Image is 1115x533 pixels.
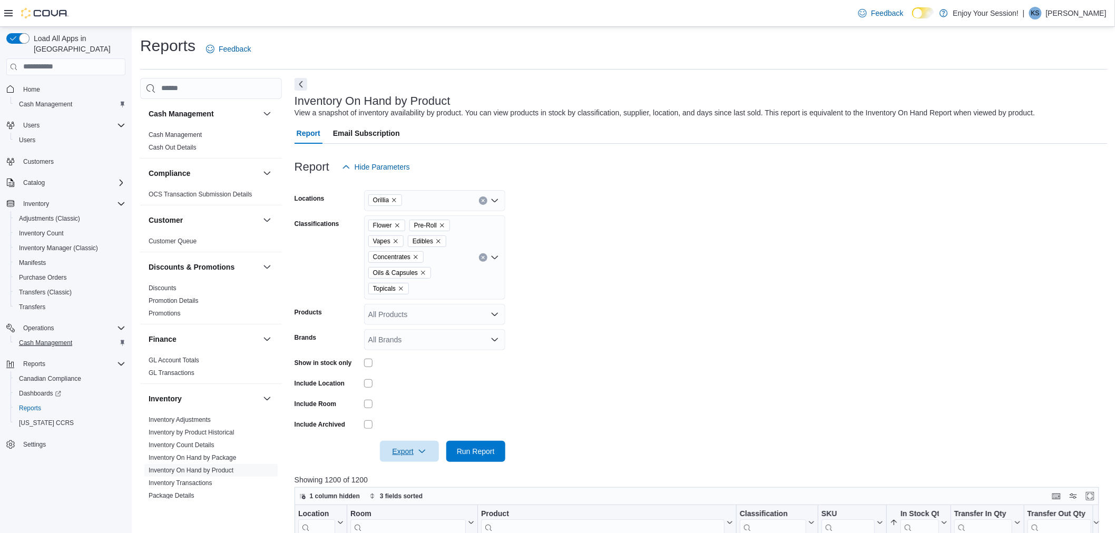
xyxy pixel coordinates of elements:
[15,286,125,299] span: Transfers (Classic)
[1046,7,1107,19] p: [PERSON_NAME]
[11,133,130,147] button: Users
[11,401,130,416] button: Reports
[420,270,426,276] button: Remove Oils & Capsules from selection in this group
[1050,490,1063,502] button: Keyboard shortcuts
[15,134,40,146] a: Users
[373,283,396,294] span: Topicals
[149,429,234,436] a: Inventory by Product Historical
[19,83,44,96] a: Home
[19,83,125,96] span: Home
[1031,7,1040,19] span: KS
[2,82,130,97] button: Home
[439,222,445,229] button: Remove Pre-Roll from selection in this group
[19,119,125,132] span: Users
[2,196,130,211] button: Inventory
[295,379,345,388] label: Include Location
[373,236,390,246] span: Vapes
[149,284,177,292] span: Discounts
[19,419,74,427] span: [US_STATE] CCRS
[15,372,125,385] span: Canadian Compliance
[11,416,130,430] button: [US_STATE] CCRS
[19,136,35,144] span: Users
[19,322,58,334] button: Operations
[457,446,495,457] span: Run Report
[15,242,102,254] a: Inventory Manager (Classic)
[373,268,418,278] span: Oils & Capsules
[310,492,360,500] span: 1 column hidden
[149,168,259,179] button: Compliance
[19,273,67,282] span: Purchase Orders
[295,220,339,228] label: Classifications
[23,121,40,130] span: Users
[19,358,50,370] button: Reports
[413,236,433,246] span: Edibles
[295,400,336,408] label: Include Room
[19,176,125,189] span: Catalog
[261,333,273,346] button: Finance
[491,335,499,344] button: Open list of options
[15,212,84,225] a: Adjustments (Classic)
[391,197,397,203] button: Remove Orillia from selection in this group
[491,196,499,205] button: Open list of options
[23,85,40,94] span: Home
[871,8,903,18] span: Feedback
[15,271,125,284] span: Purchase Orders
[295,333,316,342] label: Brands
[149,237,197,245] span: Customer Queue
[954,509,1012,519] div: Transfer In Qty
[15,417,78,429] a: [US_STATE] CCRS
[149,356,199,364] span: GL Account Totals
[491,253,499,262] button: Open list of options
[19,198,125,210] span: Inventory
[901,509,939,519] div: In Stock Qty
[149,393,259,404] button: Inventory
[23,157,54,166] span: Customers
[298,509,335,519] div: Location
[821,509,875,519] div: SKU
[350,509,466,519] div: Room
[140,35,195,56] h1: Reports
[368,220,405,231] span: Flower
[398,285,404,292] button: Remove Topicals from selection in this group
[11,241,130,255] button: Inventory Manager (Classic)
[23,200,49,208] span: Inventory
[295,78,307,91] button: Next
[149,190,252,199] span: OCS Transaction Submission Details
[15,242,125,254] span: Inventory Manager (Classic)
[15,286,76,299] a: Transfers (Classic)
[386,441,433,462] span: Export
[149,357,199,364] a: GL Account Totals
[295,308,322,317] label: Products
[1027,509,1091,519] div: Transfer Out Qty
[15,402,125,414] span: Reports
[2,437,130,452] button: Settings
[261,261,273,273] button: Discounts & Promotions
[23,179,45,187] span: Catalog
[295,107,1035,119] div: View a snapshot of inventory availability by product. You can view products in stock by classific...
[15,387,65,400] a: Dashboards
[19,229,64,238] span: Inventory Count
[446,441,505,462] button: Run Report
[295,359,352,367] label: Show in stock only
[19,100,72,108] span: Cash Management
[295,161,329,173] h3: Report
[23,360,45,368] span: Reports
[149,108,259,119] button: Cash Management
[149,334,259,344] button: Finance
[11,97,130,112] button: Cash Management
[21,8,69,18] img: Cova
[435,238,442,244] button: Remove Edibles from selection in this group
[15,134,125,146] span: Users
[295,95,451,107] h3: Inventory On Hand by Product
[261,214,273,226] button: Customer
[149,310,181,317] a: Promotions
[149,467,233,474] a: Inventory On Hand by Product
[295,194,325,203] label: Locations
[149,491,194,500] span: Package Details
[393,238,399,244] button: Remove Vapes from selection in this group
[140,282,282,324] div: Discounts & Promotions
[19,339,72,347] span: Cash Management
[2,357,130,371] button: Reports
[19,358,125,370] span: Reports
[11,270,130,285] button: Purchase Orders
